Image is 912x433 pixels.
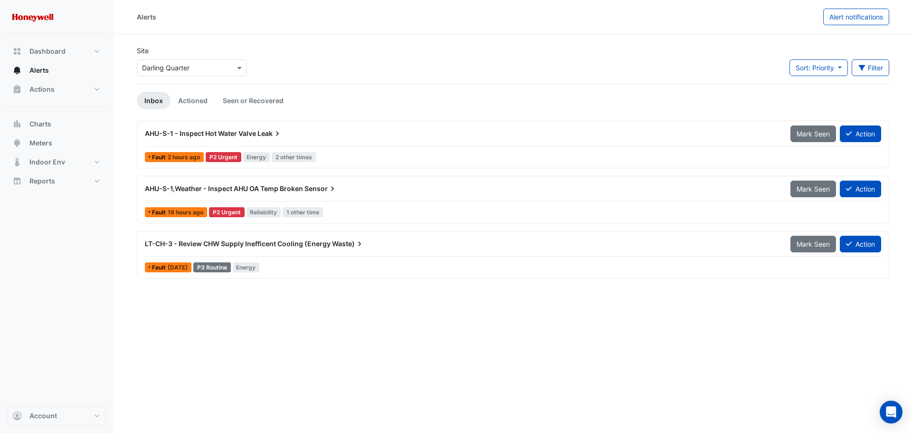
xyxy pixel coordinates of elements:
[8,172,106,191] button: Reports
[233,262,260,272] span: Energy
[193,262,231,272] div: P3 Routine
[206,152,241,162] div: P2 Urgent
[304,184,337,193] span: Sensor
[797,240,830,248] span: Mark Seen
[272,152,316,162] span: 2 other times
[257,129,282,138] span: Leak
[152,210,168,215] span: Fault
[243,152,270,162] span: Energy
[29,66,49,75] span: Alerts
[168,264,188,271] span: Mon 01-Sep-2025 15:45 AEST
[137,12,156,22] div: Alerts
[8,115,106,134] button: Charts
[8,61,106,80] button: Alerts
[12,157,22,167] app-icon: Indoor Env
[12,119,22,129] app-icon: Charts
[12,47,22,56] app-icon: Dashboard
[11,8,54,27] img: Company Logo
[168,154,200,161] span: Thu 04-Sep-2025 08:02 AEST
[789,59,848,76] button: Sort: Priority
[823,9,889,25] button: Alert notifications
[152,265,168,270] span: Fault
[247,207,281,217] span: Reliability
[840,181,881,197] button: Action
[797,185,830,193] span: Mark Seen
[137,46,149,56] label: Site
[790,236,836,252] button: Mark Seen
[152,154,168,160] span: Fault
[137,92,171,109] a: Inbox
[332,239,364,249] span: Waste)
[790,181,836,197] button: Mark Seen
[8,406,106,425] button: Account
[8,153,106,172] button: Indoor Env
[840,236,881,252] button: Action
[8,134,106,153] button: Meters
[12,66,22,75] app-icon: Alerts
[29,47,66,56] span: Dashboard
[852,59,890,76] button: Filter
[29,85,55,94] span: Actions
[12,176,22,186] app-icon: Reports
[29,119,51,129] span: Charts
[12,85,22,94] app-icon: Actions
[168,209,203,216] span: Wed 03-Sep-2025 15:03 AEST
[8,80,106,99] button: Actions
[215,92,291,109] a: Seen or Recovered
[145,240,331,248] span: LT-CH-3 - Review CHW Supply Inefficent Cooling (Energy
[171,92,215,109] a: Actioned
[840,125,881,142] button: Action
[8,42,106,61] button: Dashboard
[29,138,52,148] span: Meters
[829,13,883,21] span: Alert notifications
[880,401,902,423] div: Open Intercom Messenger
[283,207,323,217] span: 1 other time
[29,411,57,421] span: Account
[12,138,22,148] app-icon: Meters
[790,125,836,142] button: Mark Seen
[797,130,830,138] span: Mark Seen
[145,129,256,137] span: AHU-S-1 - Inspect Hot Water Valve
[209,207,245,217] div: P2 Urgent
[29,157,65,167] span: Indoor Env
[145,184,303,192] span: AHU-S-1,Weather - Inspect AHU OA Temp Broken
[796,64,834,72] span: Sort: Priority
[29,176,55,186] span: Reports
